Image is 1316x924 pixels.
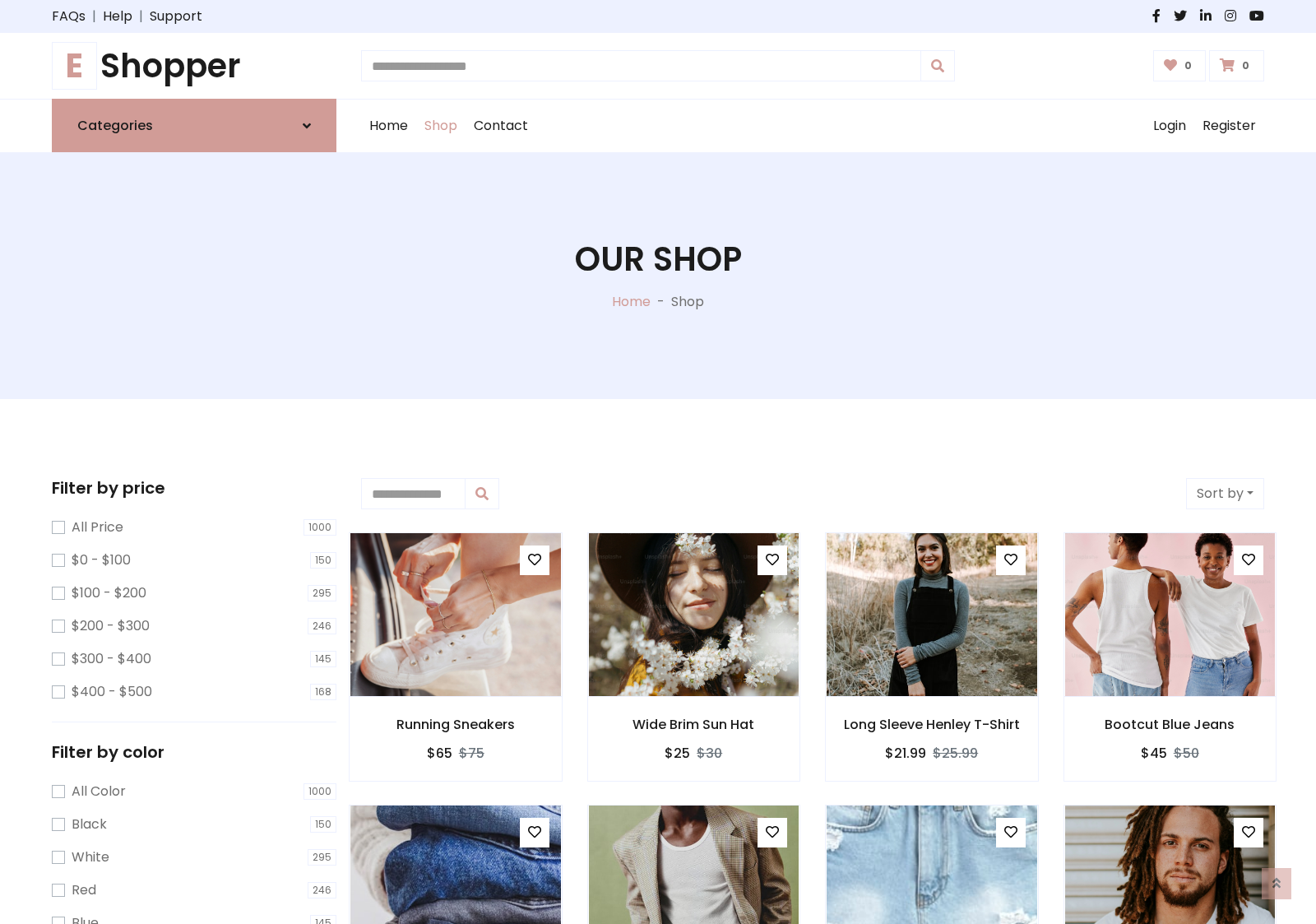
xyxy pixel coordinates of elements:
label: $200 - $300 [72,616,150,636]
span: 295 [308,849,336,866]
h6: Categories [77,118,153,133]
span: 246 [308,618,336,634]
a: Categories [52,99,336,152]
label: All Price [72,518,123,537]
label: White [72,847,109,867]
span: 1000 [304,783,336,800]
h6: $25 [665,745,690,761]
span: 0 [1180,58,1196,73]
label: All Color [72,782,126,801]
h6: Wide Brim Sun Hat [588,717,800,732]
label: $0 - $100 [72,550,131,570]
del: $25.99 [933,744,978,763]
a: Help [103,7,132,26]
span: E [52,42,97,90]
a: Shop [416,100,466,152]
h6: Running Sneakers [350,717,562,732]
p: - [651,292,671,312]
a: FAQs [52,7,86,26]
span: 150 [310,816,336,833]
span: 1000 [304,519,336,536]
span: 168 [310,684,336,700]
a: Login [1145,100,1194,152]
button: Sort by [1186,478,1264,509]
a: Contact [466,100,536,152]
h6: Bootcut Blue Jeans [1064,717,1277,732]
span: 295 [308,585,336,601]
span: | [132,7,150,26]
span: 246 [308,882,336,898]
h5: Filter by price [52,478,336,498]
label: Red [72,880,96,900]
label: $300 - $400 [72,649,151,669]
p: Shop [671,292,704,312]
span: | [86,7,103,26]
label: $400 - $500 [72,682,152,702]
h6: $45 [1141,745,1167,761]
a: Support [150,7,202,26]
label: Black [72,815,107,834]
span: 0 [1238,58,1253,73]
h1: Shopper [52,46,336,86]
del: $75 [459,744,484,763]
del: $30 [697,744,722,763]
a: Register [1194,100,1264,152]
label: $100 - $200 [72,583,146,603]
h1: Our Shop [575,239,742,279]
a: EShopper [52,46,336,86]
a: 0 [1209,50,1264,81]
a: Home [361,100,416,152]
h6: $65 [427,745,452,761]
h6: $21.99 [885,745,926,761]
h6: Long Sleeve Henley T-Shirt [826,717,1038,732]
del: $50 [1174,744,1199,763]
span: 150 [310,552,336,569]
a: 0 [1153,50,1207,81]
a: Home [612,292,651,311]
span: 145 [310,651,336,667]
h5: Filter by color [52,742,336,762]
